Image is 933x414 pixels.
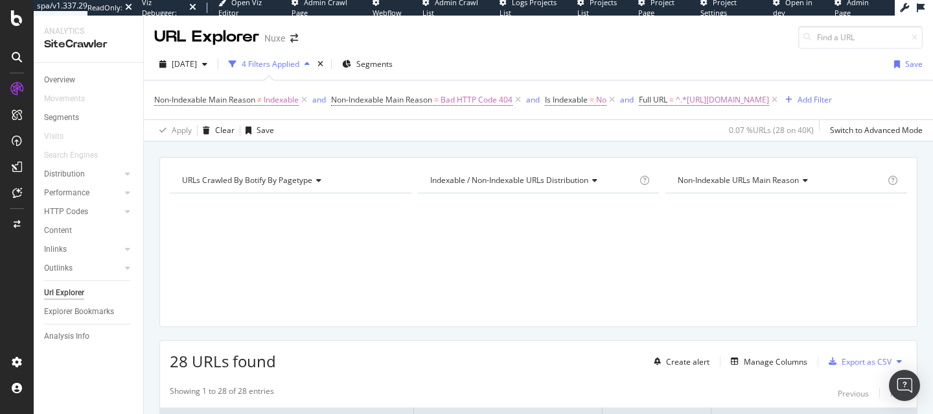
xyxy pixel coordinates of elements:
[44,262,73,275] div: Outlinks
[825,120,923,141] button: Switch to Advanced Mode
[44,286,134,300] a: Url Explorer
[744,356,807,367] div: Manage Columns
[44,286,84,300] div: Url Explorer
[44,130,63,143] div: Visits
[675,170,885,191] h4: Non-Indexable URLs Main Reason
[44,37,133,52] div: SiteCrawler
[44,186,89,200] div: Performance
[44,224,134,237] a: Content
[44,111,79,125] div: Segments
[154,120,192,141] button: Apply
[428,170,638,191] h4: Indexable / Non-Indexable URLs Distribution
[726,354,807,369] button: Manage Columns
[44,205,121,219] a: HTTP Codes
[620,93,634,106] button: and
[257,125,274,136] div: Save
[824,351,892,372] button: Export as CSV
[676,91,769,109] span: ^.*[URL][DOMAIN_NAME]
[240,120,274,141] button: Save
[170,385,274,401] div: Showing 1 to 28 of 28 entries
[666,356,709,367] div: Create alert
[620,94,634,105] div: and
[154,54,213,75] button: [DATE]
[798,26,923,49] input: Find a URL
[669,94,674,105] span: =
[44,243,121,256] a: Inlinks
[44,262,121,275] a: Outlinks
[441,91,513,109] span: Bad HTTP Code 404
[264,32,285,45] div: Nuxe
[172,58,197,69] span: 2025 Aug. 21st
[170,350,276,372] span: 28 URLs found
[798,94,832,105] div: Add Filter
[44,186,121,200] a: Performance
[905,58,923,69] div: Save
[838,388,869,399] div: Previous
[198,120,235,141] button: Clear
[44,111,134,125] a: Segments
[889,370,920,401] div: Open Intercom Messenger
[889,54,923,75] button: Save
[257,94,262,105] span: ≠
[44,205,88,219] div: HTTP Codes
[44,305,114,319] div: Explorer Bookmarks
[290,34,298,43] div: arrow-right-arrow-left
[44,149,98,162] div: Search Engines
[154,26,259,48] div: URL Explorer
[44,73,134,87] a: Overview
[44,167,85,181] div: Distribution
[331,94,432,105] span: Non-Indexable Main Reason
[430,175,588,186] span: Indexable / Non-Indexable URLs distribution
[590,94,594,105] span: =
[315,58,326,71] div: times
[44,330,134,343] a: Analysis Info
[87,3,122,13] div: ReadOnly:
[172,125,192,136] div: Apply
[356,58,393,69] span: Segments
[154,94,255,105] span: Non-Indexable Main Reason
[639,94,667,105] span: Full URL
[44,305,134,319] a: Explorer Bookmarks
[44,26,133,37] div: Analytics
[44,330,89,343] div: Analysis Info
[224,54,315,75] button: 4 Filters Applied
[312,93,326,106] button: and
[179,170,400,191] h4: URLs Crawled By Botify By pagetype
[44,92,98,106] a: Movements
[649,351,709,372] button: Create alert
[434,94,439,105] span: =
[838,385,869,401] button: Previous
[678,175,799,186] span: Non-Indexable URLs Main Reason
[44,149,111,162] a: Search Engines
[729,125,814,136] div: 0.07 % URLs ( 28 on 40K )
[526,94,540,105] div: and
[44,73,75,87] div: Overview
[44,243,67,256] div: Inlinks
[44,92,85,106] div: Movements
[44,224,72,237] div: Content
[215,125,235,136] div: Clear
[842,356,892,367] div: Export as CSV
[44,167,121,181] a: Distribution
[526,93,540,106] button: and
[596,91,606,109] span: No
[373,8,402,18] span: Webflow
[312,94,326,105] div: and
[242,58,299,69] div: 4 Filters Applied
[264,91,299,109] span: Indexable
[182,175,312,186] span: URLs Crawled By Botify By pagetype
[337,54,398,75] button: Segments
[780,92,832,108] button: Add Filter
[44,130,76,143] a: Visits
[545,94,588,105] span: Is Indexable
[830,125,923,136] div: Switch to Advanced Mode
